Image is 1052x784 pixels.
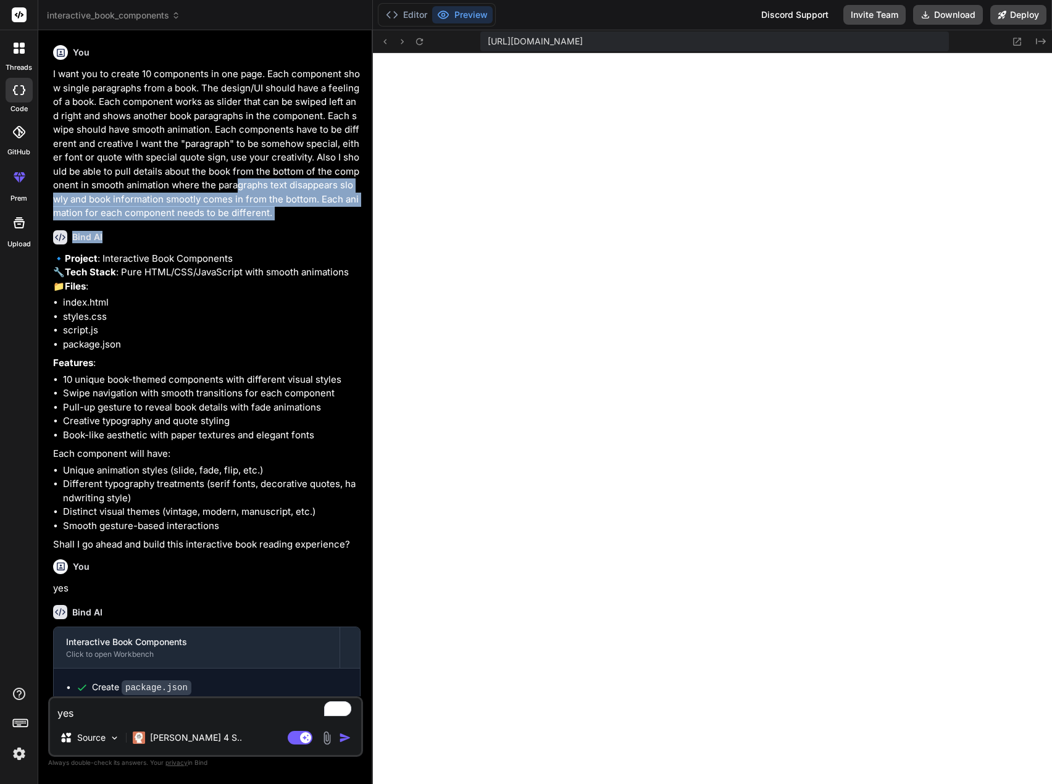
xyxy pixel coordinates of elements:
p: yes [53,582,361,596]
li: Unique animation styles (slide, fade, flip, etc.) [63,464,361,478]
button: Download [913,5,983,25]
button: Preview [432,6,493,23]
li: 10 unique book-themed components with different visual styles [63,373,361,387]
p: Source [77,732,106,744]
img: Claude 4 Sonnet [133,732,145,744]
h6: Bind AI [72,231,102,243]
button: Interactive Book ComponentsClick to open Workbench [54,627,340,668]
p: Each component will have: [53,447,361,461]
h6: You [73,46,90,59]
p: [PERSON_NAME] 4 S.. [150,732,242,744]
button: Deploy [990,5,1046,25]
p: I want you to create 10 components in one page. Each component show single paragraphs from a book... [53,67,361,220]
label: Upload [7,239,31,249]
p: Always double-check its answers. Your in Bind [48,757,363,769]
li: Distinct visual themes (vintage, modern, manuscript, etc.) [63,505,361,519]
li: Smooth gesture-based interactions [63,519,361,533]
code: package.json [122,680,191,695]
label: prem [10,193,27,204]
li: Swipe navigation with smooth transitions for each component [63,386,361,401]
img: settings [9,743,30,764]
li: index.html [63,296,361,310]
li: Book-like aesthetic with paper textures and elegant fonts [63,428,361,443]
p: Shall I go ahead and build this interactive book reading experience? [53,538,361,552]
p: : [53,356,361,370]
label: threads [6,62,32,73]
strong: Project [65,252,98,264]
button: Invite Team [843,5,906,25]
li: Creative typography and quote styling [63,414,361,428]
h6: Bind AI [72,606,102,619]
div: Create [92,681,191,694]
p: 🔹 : Interactive Book Components 🔧 : Pure HTML/CSS/JavaScript with smooth animations 📁 : [53,252,361,294]
label: GitHub [7,147,30,157]
strong: Files [65,280,86,292]
div: Discord Support [754,5,836,25]
strong: Tech Stack [65,266,116,278]
img: Pick Models [109,733,120,743]
li: Pull-up gesture to reveal book details with fade animations [63,401,361,415]
li: Different typography treatments (serif fonts, decorative quotes, handwriting style) [63,477,361,505]
img: icon [339,732,351,744]
div: Click to open Workbench [66,649,327,659]
li: script.js [63,323,361,338]
button: Editor [381,6,432,23]
div: Interactive Book Components [66,636,327,648]
li: package.json [63,338,361,352]
textarea: To enrich screen reader interactions, please activate Accessibility in Grammarly extension settings [50,698,361,720]
img: attachment [320,731,334,745]
span: privacy [165,759,188,766]
span: interactive_book_components [47,9,180,22]
label: code [10,104,28,114]
h6: You [73,561,90,573]
strong: Features [53,357,93,369]
span: [URL][DOMAIN_NAME] [488,35,583,48]
li: styles.css [63,310,361,324]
